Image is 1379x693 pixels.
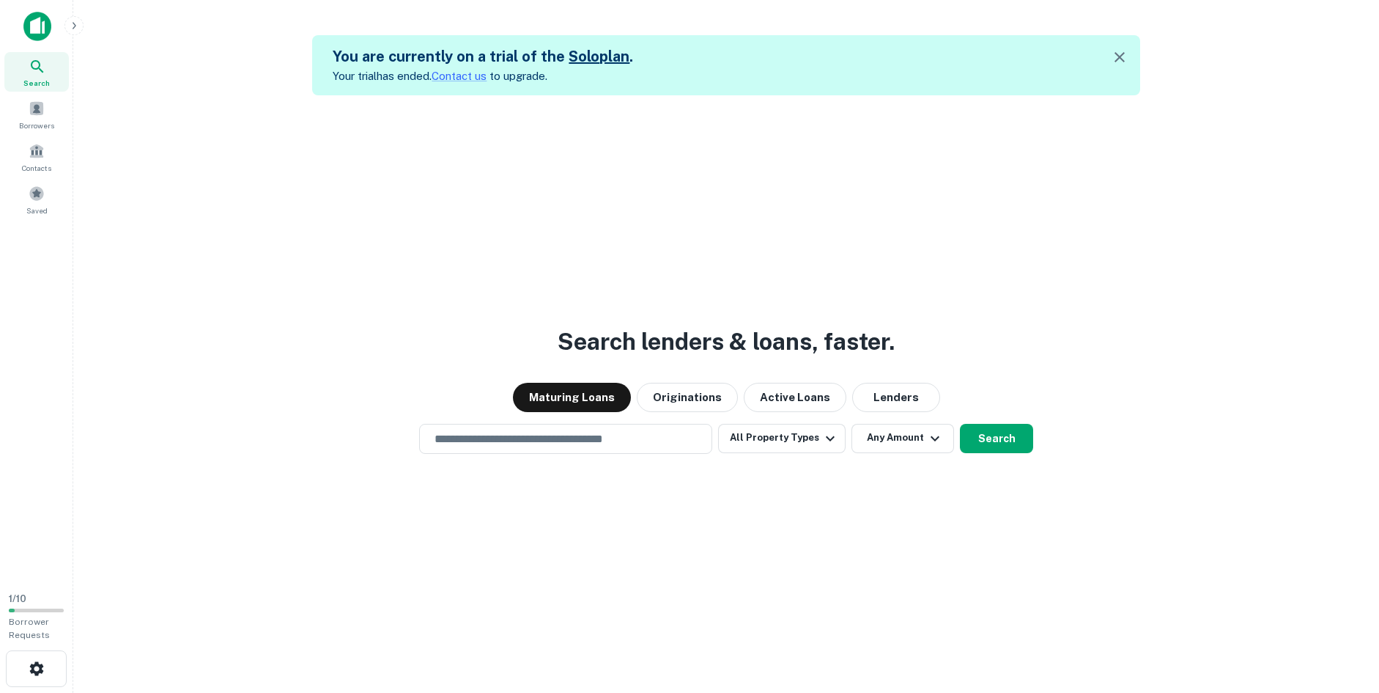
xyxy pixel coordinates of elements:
img: capitalize-icon.png [23,12,51,41]
span: Borrowers [19,120,54,131]
a: Saved [4,180,69,219]
span: Borrower Requests [9,617,50,640]
span: 1 / 10 [9,593,26,604]
span: Contacts [22,162,51,174]
h5: You are currently on a trial of the . [333,45,633,67]
p: Your trial has ended. to upgrade. [333,67,633,85]
button: All Property Types [718,424,846,453]
a: Search [4,52,69,92]
iframe: Chat Widget [1306,576,1379,646]
button: Active Loans [744,383,846,412]
a: Contacts [4,137,69,177]
span: Search [23,77,50,89]
button: Search [960,424,1033,453]
a: Contact us [432,70,487,82]
button: Maturing Loans [513,383,631,412]
a: Borrowers [4,95,69,134]
h3: Search lenders & loans, faster. [558,324,895,359]
button: Lenders [852,383,940,412]
button: Originations [637,383,738,412]
span: Saved [26,205,48,216]
a: Soloplan [569,48,629,65]
button: Any Amount [851,424,954,453]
